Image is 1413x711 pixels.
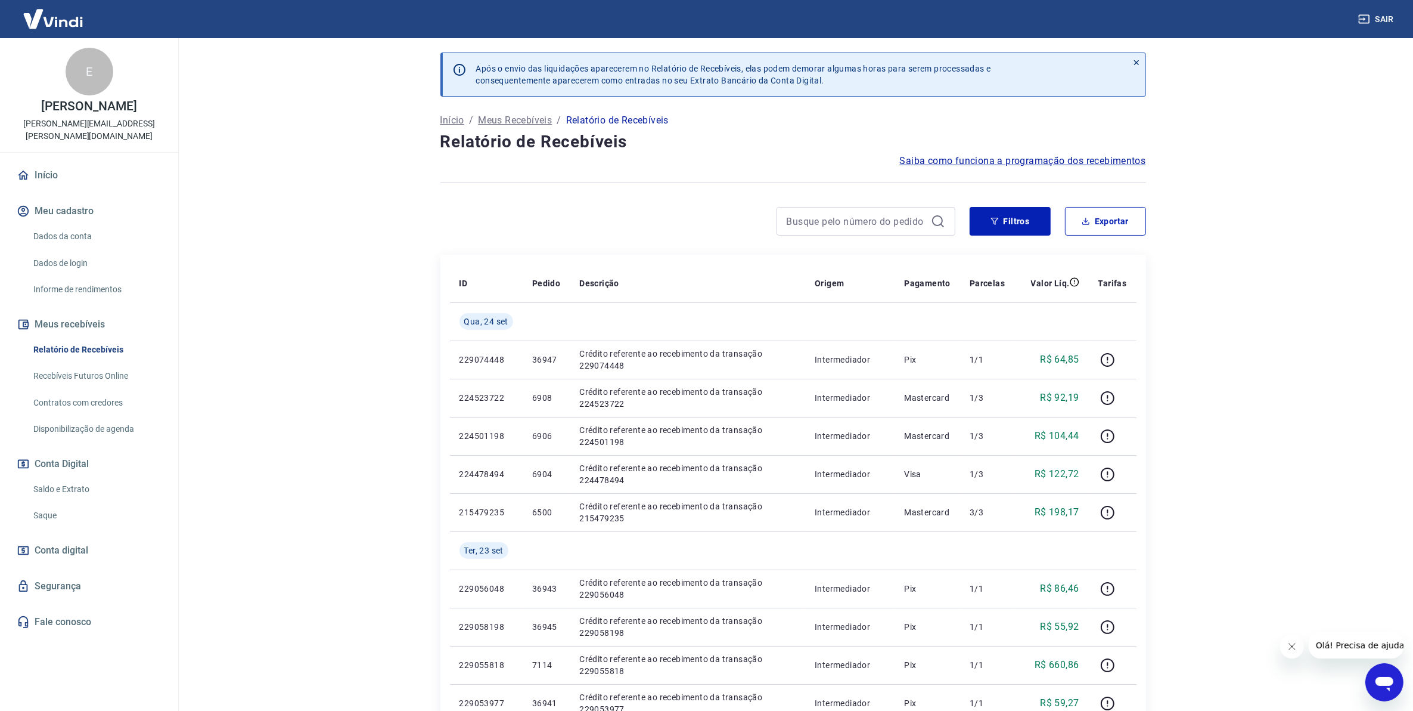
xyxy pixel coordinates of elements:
[532,506,560,518] p: 6500
[904,430,951,442] p: Mastercard
[579,277,619,289] p: Descrição
[29,338,164,362] a: Relatório de Recebíveis
[35,542,88,559] span: Conta digital
[904,621,951,633] p: Pix
[970,659,1005,671] p: 1/1
[459,697,513,709] p: 229053977
[459,392,513,404] p: 224523722
[579,653,796,677] p: Crédito referente ao recebimento da transação 229055818
[579,424,796,448] p: Crédito referente ao recebimento da transação 224501198
[815,621,885,633] p: Intermediador
[579,577,796,601] p: Crédito referente ao recebimento da transação 229056048
[970,392,1005,404] p: 1/3
[469,113,473,128] p: /
[532,430,560,442] p: 6906
[459,659,513,671] p: 229055818
[579,615,796,639] p: Crédito referente ao recebimento da transação 229058198
[459,583,513,595] p: 229056048
[532,583,560,595] p: 36943
[579,500,796,524] p: Crédito referente ao recebimento da transação 215479235
[459,468,513,480] p: 224478494
[14,609,164,635] a: Fale conosco
[532,277,560,289] p: Pedido
[815,506,885,518] p: Intermediador
[1031,277,1070,289] p: Valor Líq.
[970,506,1005,518] p: 3/3
[459,506,513,518] p: 215479235
[904,277,951,289] p: Pagamento
[10,118,169,143] p: [PERSON_NAME][EMAIL_ADDRESS][PERSON_NAME][DOMAIN_NAME]
[66,48,113,95] div: E
[904,583,951,595] p: Pix
[557,113,561,128] p: /
[970,583,1005,595] p: 1/1
[14,198,164,224] button: Meu cadastro
[464,545,504,557] span: Ter, 23 set
[14,451,164,477] button: Conta Digital
[579,348,796,372] p: Crédito referente ao recebimento da transação 229074448
[1280,635,1304,659] iframe: Fechar mensagem
[14,537,164,564] a: Conta digital
[14,162,164,188] a: Início
[815,697,885,709] p: Intermediador
[1040,391,1079,405] p: R$ 92,19
[815,354,885,366] p: Intermediador
[41,100,136,113] p: [PERSON_NAME]
[29,391,164,415] a: Contratos com credores
[440,113,464,128] p: Início
[815,468,885,480] p: Intermediador
[815,583,885,595] p: Intermediador
[459,621,513,633] p: 229058198
[29,364,164,388] a: Recebíveis Futuros Online
[815,659,885,671] p: Intermediador
[970,277,1005,289] p: Parcelas
[566,113,669,128] p: Relatório de Recebíveis
[904,697,951,709] p: Pix
[904,659,951,671] p: Pix
[1065,207,1146,236] button: Exportar
[970,430,1005,442] p: 1/3
[1365,663,1403,701] iframe: Botão para abrir a janela de mensagens
[970,697,1005,709] p: 1/1
[459,354,513,366] p: 229074448
[29,224,164,249] a: Dados da conta
[532,621,560,633] p: 36945
[815,392,885,404] p: Intermediador
[904,506,951,518] p: Mastercard
[579,386,796,410] p: Crédito referente ao recebimento da transação 224523722
[1040,696,1079,710] p: R$ 59,27
[532,354,560,366] p: 36947
[1040,582,1079,596] p: R$ 86,46
[1040,353,1079,367] p: R$ 64,85
[904,468,951,480] p: Visa
[29,503,164,528] a: Saque
[476,63,991,86] p: Após o envio das liquidações aparecerem no Relatório de Recebíveis, elas podem demorar algumas ho...
[1356,8,1399,30] button: Sair
[1035,505,1079,520] p: R$ 198,17
[478,113,552,128] a: Meus Recebíveis
[29,417,164,441] a: Disponibilização de agenda
[1035,658,1079,672] p: R$ 660,86
[1040,620,1079,634] p: R$ 55,92
[532,468,560,480] p: 6904
[459,277,468,289] p: ID
[532,392,560,404] p: 6908
[900,154,1146,168] a: Saiba como funciona a programação dos recebimentos
[14,573,164,599] a: Segurança
[970,354,1005,366] p: 1/1
[970,621,1005,633] p: 1/1
[1309,632,1403,659] iframe: Mensagem da empresa
[459,430,513,442] p: 224501198
[29,251,164,276] a: Dados de login
[1035,429,1079,443] p: R$ 104,44
[14,311,164,338] button: Meus recebíveis
[464,316,508,327] span: Qua, 24 set
[532,697,560,709] p: 36941
[1035,467,1079,481] p: R$ 122,72
[14,1,92,37] img: Vindi
[815,277,844,289] p: Origem
[970,468,1005,480] p: 1/3
[1098,277,1127,289] p: Tarifas
[904,392,951,404] p: Mastercard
